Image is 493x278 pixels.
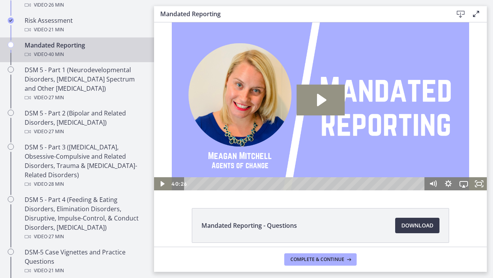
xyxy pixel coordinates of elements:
div: Video [25,232,145,241]
span: · 27 min [47,93,64,102]
div: Video [25,25,145,34]
div: Risk Assessment [25,16,145,34]
iframe: Video Lesson [154,22,487,190]
div: DSM 5 - Part 1 (Neurodevelopmental Disorders, [MEDICAL_DATA] Spectrum and Other [MEDICAL_DATA]) [25,65,145,102]
span: · 27 min [47,127,64,136]
span: Complete & continue [290,256,344,263]
div: Video [25,0,145,10]
i: Completed [8,17,14,24]
div: DSM 5 - Part 2 (Bipolar and Related Disorders, [MEDICAL_DATA]) [25,108,145,136]
div: Mandated Reporting [25,41,145,59]
button: Show settings menu [287,155,302,168]
div: DSM 5 - Part 4 (Feeding & Eating Disorders, Elimination Disorders, Disruptive, Impulse-Control, &... [25,195,145,241]
div: DSM 5 - Part 3 ([MEDICAL_DATA], Obsessive-Compulsive and Related Disorders, Trauma & [MEDICAL_DAT... [25,142,145,189]
button: Complete & continue [284,253,357,266]
span: Mandated Reporting - Questions [201,221,297,230]
button: Fullscreen [317,155,333,168]
div: Video [25,127,145,136]
span: · 21 min [47,25,64,34]
a: Download [395,218,439,233]
div: Video [25,50,145,59]
div: DSM-5 Case Vignettes and Practice Questions [25,247,145,275]
button: Airplay [302,155,317,168]
span: · 26 min [47,0,64,10]
span: · 28 min [47,180,64,189]
span: · 21 min [47,266,64,275]
div: Video [25,180,145,189]
h3: Mandated Reporting [160,9,441,19]
span: · 40 min [47,50,64,59]
button: Mute [271,155,287,168]
div: Video [25,266,145,275]
span: Download [401,221,433,230]
span: · 27 min [47,232,64,241]
div: Video [25,93,145,102]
